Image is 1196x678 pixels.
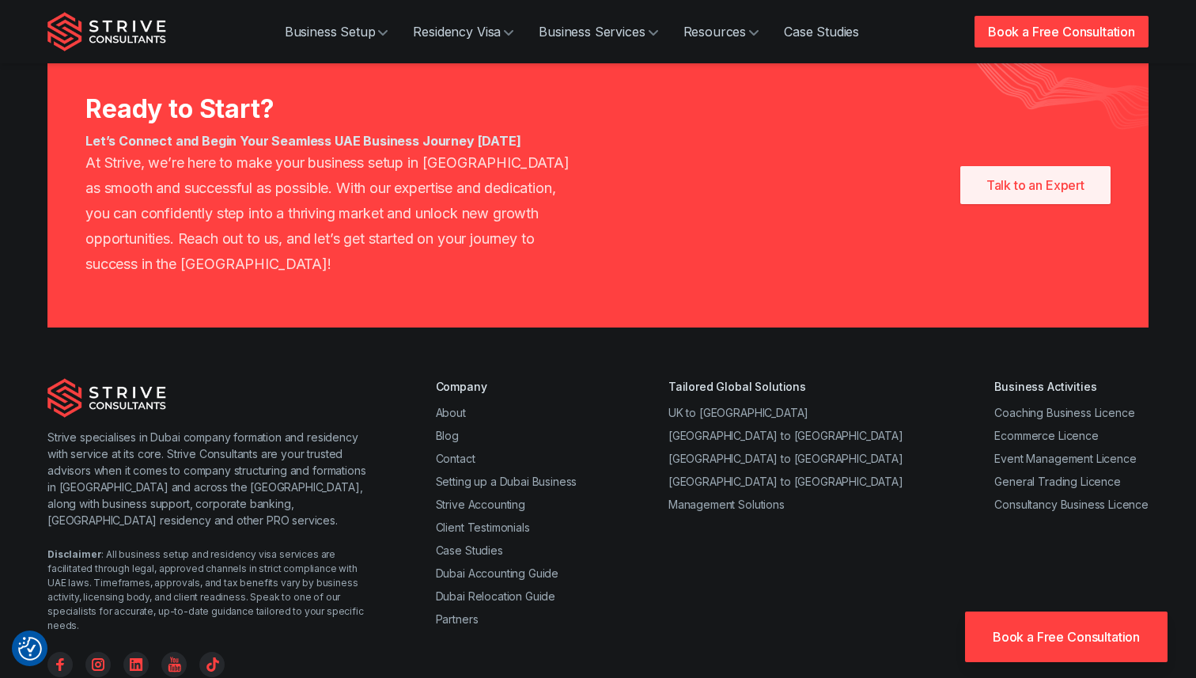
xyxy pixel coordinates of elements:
[436,475,577,488] a: Setting up a Dubai Business
[436,521,530,534] a: Client Testimonials
[994,406,1134,419] a: Coaching Business Licence
[994,452,1136,465] a: Event Management Licence
[85,652,111,677] a: Instagram
[526,16,670,47] a: Business Services
[436,544,503,557] a: Case Studies
[994,475,1120,488] a: General Trading Licence
[994,498,1149,511] a: Consultancy Business Licence
[436,589,555,603] a: Dubai Relocation Guide
[400,16,526,47] a: Residency Visa
[47,652,73,677] a: Facebook
[668,498,785,511] a: Management Solutions
[18,637,42,661] button: Consent Preferences
[47,429,373,528] p: Strive specialises in Dubai company formation and residency with service at its core. Strive Cons...
[47,12,166,51] img: Strive Consultants
[668,378,903,395] div: Tailored Global Solutions
[436,452,475,465] a: Contact
[436,406,466,419] a: About
[18,637,42,661] img: Revisit consent button
[994,378,1149,395] div: Business Activities
[436,498,525,511] a: Strive Accounting
[436,378,577,395] div: Company
[965,612,1168,662] a: Book a Free Consultation
[199,652,225,677] a: TikTok
[85,93,573,125] h3: Ready to Start?
[272,16,401,47] a: Business Setup
[123,652,149,677] a: Linkedin
[436,429,459,442] a: Blog
[436,612,479,626] a: Partners
[85,133,521,149] strong: Let’s Connect and Begin Your Seamless UAE Business Journey [DATE]
[668,406,808,419] a: UK to [GEOGRAPHIC_DATA]
[668,429,903,442] a: [GEOGRAPHIC_DATA] to [GEOGRAPHIC_DATA]
[85,150,573,277] p: At Strive, we’re here to make your business setup in [GEOGRAPHIC_DATA] as smooth and successful a...
[47,378,166,418] img: Strive Consultants
[671,16,772,47] a: Resources
[771,16,872,47] a: Case Studies
[47,548,101,560] strong: Disclaimer
[960,166,1111,204] a: Talk to an Expert
[668,475,903,488] a: [GEOGRAPHIC_DATA] to [GEOGRAPHIC_DATA]
[975,16,1149,47] a: Book a Free Consultation
[436,566,558,580] a: Dubai Accounting Guide
[47,547,373,633] div: : All business setup and residency visa services are facilitated through legal, approved channels...
[668,452,903,465] a: [GEOGRAPHIC_DATA] to [GEOGRAPHIC_DATA]
[994,429,1098,442] a: Ecommerce Licence
[161,652,187,677] a: YouTube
